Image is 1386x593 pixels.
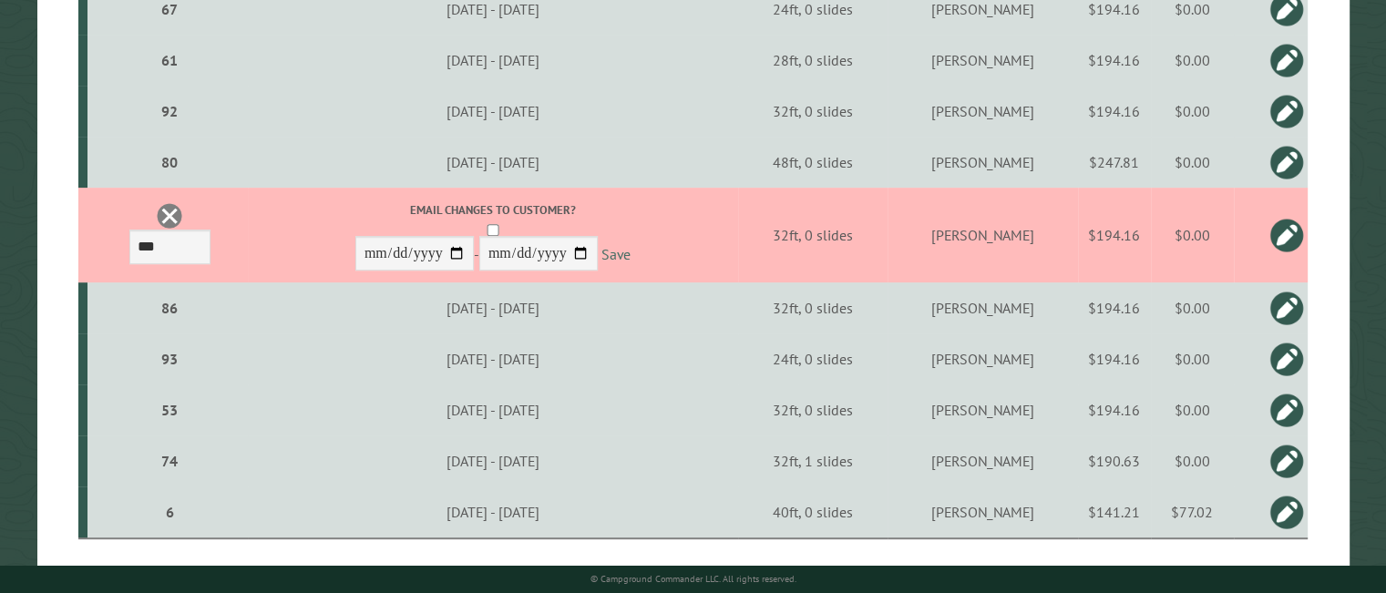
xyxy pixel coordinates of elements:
[251,452,734,470] div: [DATE] - [DATE]
[1078,333,1151,384] td: $194.16
[738,333,888,384] td: 24ft, 0 slides
[251,401,734,419] div: [DATE] - [DATE]
[1078,435,1151,486] td: $190.63
[888,188,1077,282] td: [PERSON_NAME]
[1151,384,1234,435] td: $0.00
[156,202,183,230] a: Delete this reservation
[1151,137,1234,188] td: $0.00
[1151,435,1234,486] td: $0.00
[1078,137,1151,188] td: $247.81
[1078,486,1151,538] td: $141.21
[1151,282,1234,333] td: $0.00
[95,299,245,317] div: 86
[888,333,1077,384] td: [PERSON_NAME]
[888,35,1077,86] td: [PERSON_NAME]
[1151,486,1234,538] td: $77.02
[888,137,1077,188] td: [PERSON_NAME]
[888,435,1077,486] td: [PERSON_NAME]
[95,102,245,120] div: 92
[888,282,1077,333] td: [PERSON_NAME]
[1151,86,1234,137] td: $0.00
[251,201,734,275] div: -
[95,401,245,419] div: 53
[738,486,888,538] td: 40ft, 0 slides
[1078,282,1151,333] td: $194.16
[738,435,888,486] td: 32ft, 1 slides
[95,350,245,368] div: 93
[95,452,245,470] div: 74
[601,245,631,263] a: Save
[888,384,1077,435] td: [PERSON_NAME]
[251,299,734,317] div: [DATE] - [DATE]
[1078,35,1151,86] td: $194.16
[1078,188,1151,282] td: $194.16
[590,573,796,585] small: © Campground Commander LLC. All rights reserved.
[251,51,734,69] div: [DATE] - [DATE]
[738,86,888,137] td: 32ft, 0 slides
[738,384,888,435] td: 32ft, 0 slides
[738,282,888,333] td: 32ft, 0 slides
[1151,333,1234,384] td: $0.00
[251,201,734,219] label: Email changes to customer?
[738,137,888,188] td: 48ft, 0 slides
[1151,35,1234,86] td: $0.00
[251,503,734,521] div: [DATE] - [DATE]
[95,153,245,171] div: 80
[738,188,888,282] td: 32ft, 0 slides
[251,153,734,171] div: [DATE] - [DATE]
[1151,188,1234,282] td: $0.00
[888,486,1077,538] td: [PERSON_NAME]
[251,350,734,368] div: [DATE] - [DATE]
[888,86,1077,137] td: [PERSON_NAME]
[1078,384,1151,435] td: $194.16
[738,35,888,86] td: 28ft, 0 slides
[95,503,245,521] div: 6
[1078,86,1151,137] td: $194.16
[251,102,734,120] div: [DATE] - [DATE]
[95,51,245,69] div: 61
